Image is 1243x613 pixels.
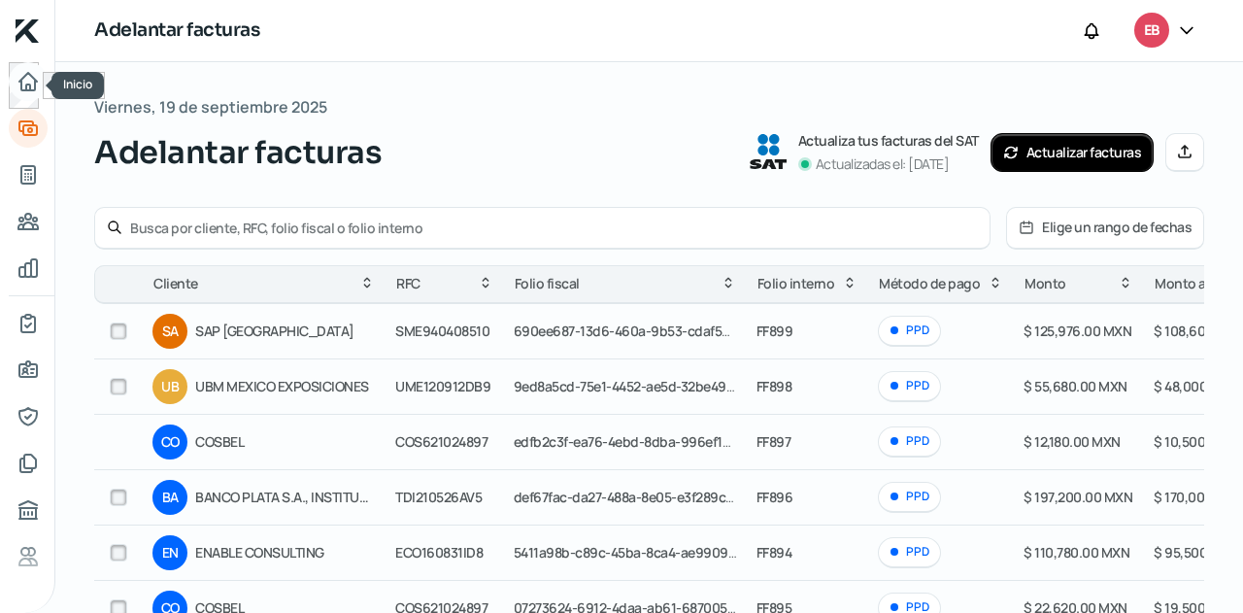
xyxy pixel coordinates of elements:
[514,432,765,451] span: edfb2c3f-ea76-4ebd-8dba-996ef16551a2
[816,153,950,176] p: Actualizadas el: [DATE]
[750,134,787,169] img: SAT logo
[515,272,580,295] span: Folio fiscal
[195,486,376,509] span: BANCO PLATA S.A., INSTITUCION DE BANCA MULTIPLE
[152,314,187,349] div: SA
[152,535,187,570] div: EN
[879,272,980,295] span: Método de pago
[94,93,327,121] span: Viernes, 19 de septiembre 2025
[9,444,48,483] a: Documentos
[514,488,763,506] span: def67fac-da27-488a-8e05-e3f289c04458
[9,397,48,436] a: Representantes
[395,322,489,340] span: SME940408510
[130,219,978,237] input: Busca por cliente, RFC, folio fiscal o folio interno
[9,109,48,148] a: Adelantar facturas
[94,17,259,45] h1: Adelantar facturas
[395,543,483,562] span: ECO160831ID8
[9,351,48,390] a: Información general
[395,432,487,451] span: COS621024897
[514,543,774,562] span: 5411a98b-c89c-45ba-8ca4-ae990976a9b4
[514,322,773,340] span: 690ee687-13d6-460a-9b53-cdaf5eb331d5
[395,488,482,506] span: TDI210526AV5
[878,537,941,567] div: PPD
[756,432,791,451] span: FF897
[756,543,792,562] span: FF894
[94,129,382,176] span: Adelantar facturas
[195,541,376,564] span: ENABLE CONSULTING
[9,304,48,343] a: Mi contrato
[195,430,376,454] span: COSBEL
[152,480,187,515] div: BA
[878,371,941,401] div: PPD
[153,272,198,295] span: Cliente
[152,425,187,460] div: CO
[1007,208,1203,248] button: Elige un rango de fechas
[798,129,979,153] p: Actualiza tus facturas del SAT
[195,375,376,398] span: UBM MEXICO EXPOSICIONES
[757,272,835,295] span: Folio interno
[991,133,1155,172] button: Actualizar facturas
[1024,432,1121,451] span: $ 12,180.00 MXN
[396,272,420,295] span: RFC
[878,426,941,457] div: PPD
[9,202,48,241] a: Pago a proveedores
[9,491,48,529] a: Buró de crédito
[1024,377,1127,395] span: $ 55,680.00 MXN
[395,377,490,395] span: UME120912DB9
[1144,19,1159,43] span: EB
[1024,322,1131,340] span: $ 125,976.00 MXN
[878,316,941,346] div: PPD
[9,155,48,194] a: Tus créditos
[878,482,941,512] div: PPD
[1024,543,1129,562] span: $ 110,780.00 MXN
[756,322,793,340] span: FF899
[195,320,376,343] span: SAP [GEOGRAPHIC_DATA]
[514,377,767,395] span: 9ed8a5cd-75e1-4452-ae5d-32be49e7e1cc
[1024,488,1132,506] span: $ 197,200.00 MXN
[9,249,48,288] a: Mis finanzas
[756,377,792,395] span: FF898
[9,62,48,101] a: Inicio
[63,76,92,92] span: Inicio
[1025,272,1066,295] span: Monto
[756,488,793,506] span: FF896
[152,369,187,404] div: UB
[9,537,48,576] a: Referencias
